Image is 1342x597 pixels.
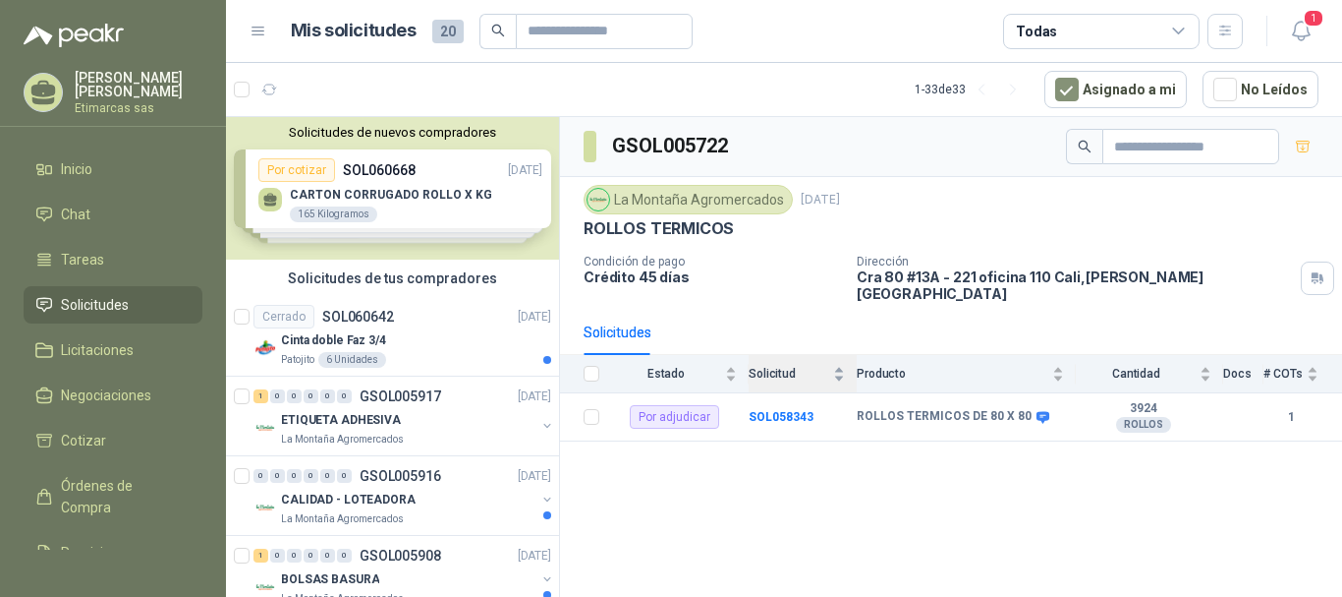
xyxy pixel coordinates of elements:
[584,218,734,239] p: ROLLOS TERMICOS
[270,549,285,563] div: 0
[337,389,352,403] div: 0
[1303,9,1324,28] span: 1
[1076,367,1196,381] span: Cantidad
[304,469,318,483] div: 0
[518,547,551,566] p: [DATE]
[320,469,335,483] div: 0
[584,269,841,285] p: Crédito 45 días
[281,491,416,509] p: CALIDAD - LOTEADORA
[337,469,352,483] div: 0
[61,385,151,406] span: Negociaciones
[322,310,394,324] p: SOL060642
[61,158,92,180] span: Inicio
[61,249,104,270] span: Tareas
[1263,367,1303,381] span: # COTs
[1044,71,1187,108] button: Asignado a mi
[253,464,555,527] a: 0 0 0 0 0 0 GSOL005916[DATE] Company LogoCALIDAD - LOTEADORALa Montaña Agromercados
[749,410,813,424] a: SOL058343
[291,17,417,45] h1: Mis solicitudes
[320,549,335,563] div: 0
[857,409,1032,425] b: ROLLOS TERMICOS DE 80 X 80
[857,255,1293,269] p: Dirección
[304,389,318,403] div: 0
[281,331,386,350] p: Cinta doble Faz 3/4
[1283,14,1318,49] button: 1
[611,355,749,393] th: Estado
[75,102,202,114] p: Etimarcas sas
[61,430,106,451] span: Cotizar
[61,339,134,361] span: Licitaciones
[287,549,302,563] div: 0
[61,204,90,225] span: Chat
[24,534,202,571] a: Remisiones
[61,475,184,518] span: Órdenes de Compra
[1202,71,1318,108] button: No Leídos
[318,352,386,368] div: 6 Unidades
[24,331,202,369] a: Licitaciones
[287,389,302,403] div: 0
[587,189,609,210] img: Company Logo
[24,241,202,278] a: Tareas
[360,549,441,563] p: GSOL005908
[612,131,731,161] h3: GSOL005722
[281,432,404,448] p: La Montaña Agromercados
[253,416,277,440] img: Company Logo
[253,385,555,448] a: 1 0 0 0 0 0 GSOL005917[DATE] Company LogoETIQUETA ADHESIVALa Montaña Agromercados
[24,286,202,324] a: Solicitudes
[1263,355,1342,393] th: # COTs
[270,389,285,403] div: 0
[75,71,202,98] p: [PERSON_NAME] [PERSON_NAME]
[253,305,314,328] div: Cerrado
[491,24,505,37] span: search
[226,117,559,260] div: Solicitudes de nuevos compradoresPor cotizarSOL060668[DATE] CARTON CORRUGADO ROLLO X KG165 Kilogr...
[1016,21,1057,42] div: Todas
[611,367,721,381] span: Estado
[1076,355,1223,393] th: Cantidad
[24,150,202,188] a: Inicio
[253,496,277,519] img: Company Logo
[915,74,1029,105] div: 1 - 33 de 33
[253,389,268,403] div: 1
[226,297,559,377] a: CerradoSOL060642[DATE] Company LogoCinta doble Faz 3/4Patojito6 Unidades
[61,294,129,316] span: Solicitudes
[281,511,404,527] p: La Montaña Agromercados
[584,255,841,269] p: Condición de pago
[281,411,401,430] p: ETIQUETA ADHESIVA
[24,467,202,526] a: Órdenes de Compra
[253,549,268,563] div: 1
[270,469,285,483] div: 0
[857,269,1293,302] p: Cra 80 #13A - 221 oficina 110 Cali , [PERSON_NAME][GEOGRAPHIC_DATA]
[253,336,277,360] img: Company Logo
[253,469,268,483] div: 0
[24,24,124,47] img: Logo peakr
[1078,140,1091,153] span: search
[281,352,314,368] p: Patojito
[281,570,379,589] p: BOLSAS BASURA
[234,125,551,140] button: Solicitudes de nuevos compradores
[749,355,857,393] th: Solicitud
[1223,355,1263,393] th: Docs
[584,185,793,214] div: La Montaña Agromercados
[360,389,441,403] p: GSOL005917
[432,20,464,43] span: 20
[304,549,318,563] div: 0
[801,191,840,209] p: [DATE]
[287,469,302,483] div: 0
[1263,408,1318,427] b: 1
[1116,417,1171,433] div: ROLLOS
[337,549,352,563] div: 0
[857,355,1076,393] th: Producto
[360,469,441,483] p: GSOL005916
[1076,401,1211,417] b: 3924
[518,388,551,406] p: [DATE]
[518,308,551,327] p: [DATE]
[61,542,134,564] span: Remisiones
[24,377,202,414] a: Negociaciones
[749,367,829,381] span: Solicitud
[584,322,651,343] div: Solicitudes
[226,260,559,297] div: Solicitudes de tus compradores
[24,196,202,233] a: Chat
[857,367,1048,381] span: Producto
[630,405,719,429] div: Por adjudicar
